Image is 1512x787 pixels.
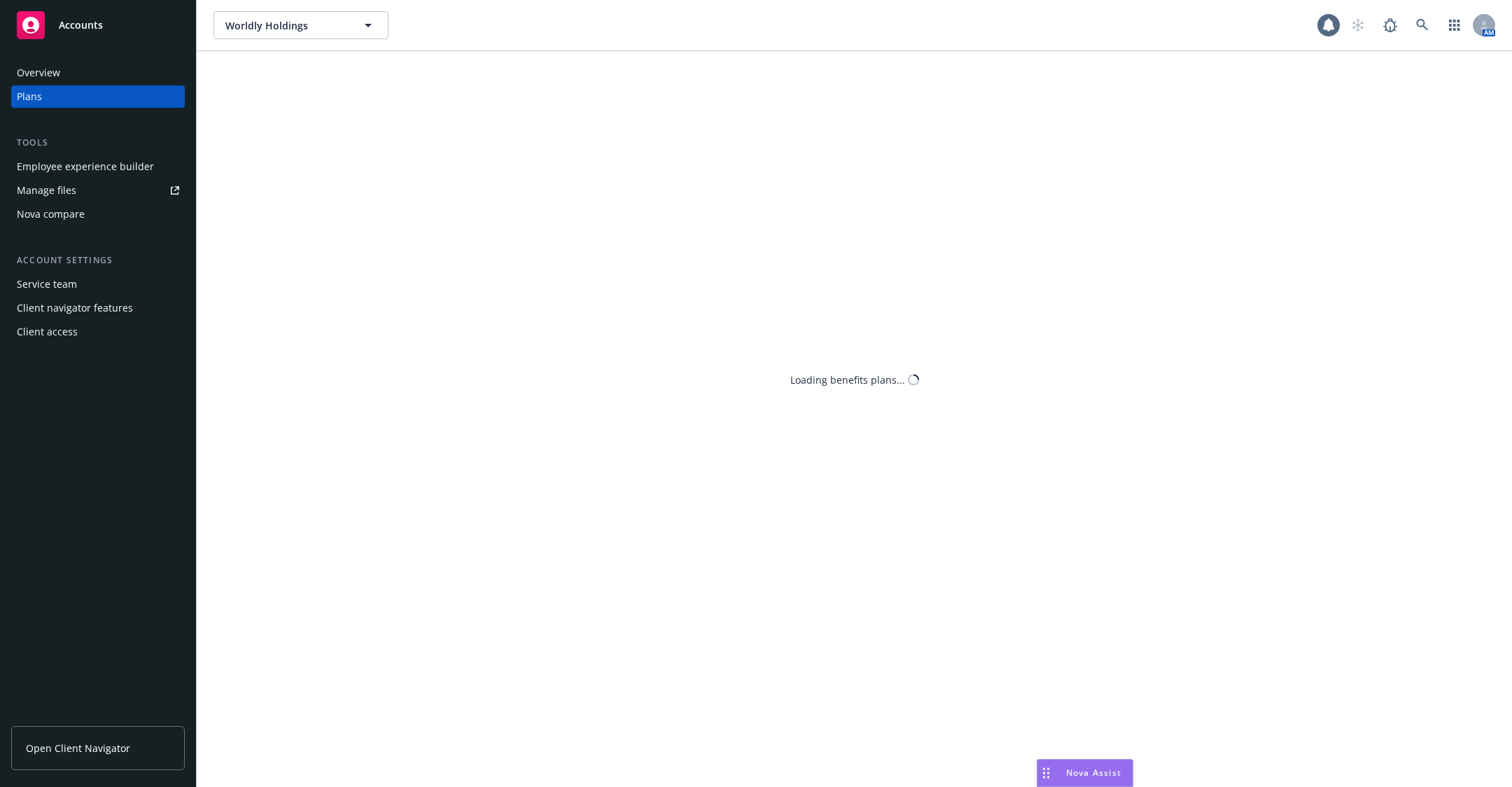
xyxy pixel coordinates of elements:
[11,6,185,45] a: Accounts
[11,273,185,295] a: Service team
[1376,11,1404,39] a: Report a Bug
[1441,11,1469,39] a: Switch app
[17,321,78,343] div: Client access
[1408,11,1436,39] a: Search
[17,62,60,84] div: Overview
[1037,759,1133,787] button: Nova Assist
[11,321,185,343] a: Client access
[11,253,185,267] div: Account settings
[59,20,103,31] span: Accounts
[26,741,130,755] span: Open Client Navigator
[17,203,85,225] div: Nova compare
[11,297,185,319] a: Client navigator features
[11,85,185,108] a: Plans
[11,155,185,178] a: Employee experience builder
[11,203,185,225] a: Nova compare
[11,62,185,84] a: Overview
[213,11,388,39] button: Worldly Holdings
[17,85,42,108] div: Plans
[1037,760,1055,786] div: Drag to move
[225,18,346,33] span: Worldly Holdings
[17,155,154,178] div: Employee experience builder
[790,372,905,387] div: Loading benefits plans...
[11,179,185,202] a: Manage files
[11,136,185,150] div: Tools
[1066,767,1121,779] span: Nova Assist
[17,297,133,319] div: Client navigator features
[17,273,77,295] div: Service team
[1344,11,1372,39] a: Start snowing
[17,179,76,202] div: Manage files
